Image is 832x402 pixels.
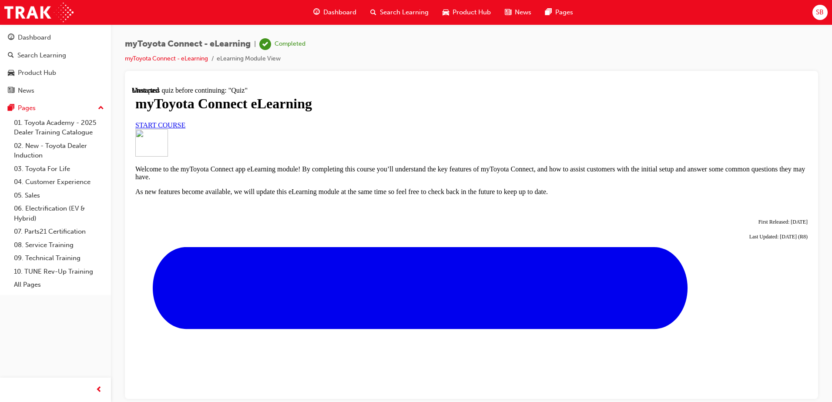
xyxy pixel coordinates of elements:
button: DashboardSearch LearningProduct HubNews [3,28,107,100]
a: 04. Customer Experience [10,175,107,189]
a: guage-iconDashboard [306,3,363,21]
div: Pages [18,103,36,113]
a: news-iconNews [498,3,538,21]
span: car-icon [8,69,14,77]
div: Completed [275,40,305,48]
a: myToyota Connect - eLearning [125,55,208,62]
span: news-icon [8,87,14,95]
span: search-icon [8,52,14,60]
span: SB [816,7,824,17]
span: guage-icon [313,7,320,18]
span: Search Learning [380,7,429,17]
span: car-icon [443,7,449,18]
span: Product Hub [453,7,491,17]
span: up-icon [98,103,104,114]
a: 03. Toyota For Life [10,162,107,176]
img: Trak [4,3,74,22]
span: News [515,7,531,17]
button: SB [812,5,828,20]
p: Welcome to the myToyota Connect app eLearning module! By completing this course you’ll understand... [3,79,676,94]
a: Search Learning [3,47,107,64]
a: 10. TUNE Rev-Up Training [10,265,107,278]
div: Search Learning [17,50,66,60]
div: News [18,86,34,96]
a: 05. Sales [10,189,107,202]
span: pages-icon [8,104,14,112]
a: Dashboard [3,30,107,46]
span: Last Updated: [DATE] (R8) [617,147,676,153]
a: search-iconSearch Learning [363,3,436,21]
p: As new features become available, we will update this eLearning module at the same time so feel f... [3,101,676,109]
a: News [3,83,107,99]
span: learningRecordVerb_COMPLETE-icon [259,38,271,50]
span: First Released: [DATE] [627,132,676,138]
button: Pages [3,100,107,116]
a: 06. Electrification (EV & Hybrid) [10,202,107,225]
span: myToyota Connect - eLearning [125,39,251,49]
span: | [254,39,256,49]
a: All Pages [10,278,107,291]
span: Pages [555,7,573,17]
li: eLearning Module View [217,54,281,64]
div: Dashboard [18,33,51,43]
a: 02. New - Toyota Dealer Induction [10,139,107,162]
a: 07. Parts21 Certification [10,225,107,238]
a: 09. Technical Training [10,251,107,265]
h1: myToyota Connect eLearning [3,9,676,25]
span: Dashboard [323,7,356,17]
span: news-icon [505,7,511,18]
a: Product Hub [3,65,107,81]
div: Product Hub [18,68,56,78]
a: 08. Service Training [10,238,107,252]
span: guage-icon [8,34,14,42]
a: 01. Toyota Academy - 2025 Dealer Training Catalogue [10,116,107,139]
span: search-icon [370,7,376,18]
a: pages-iconPages [538,3,580,21]
a: car-iconProduct Hub [436,3,498,21]
span: pages-icon [545,7,552,18]
a: START COURSE [3,35,54,42]
span: prev-icon [96,385,102,395]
